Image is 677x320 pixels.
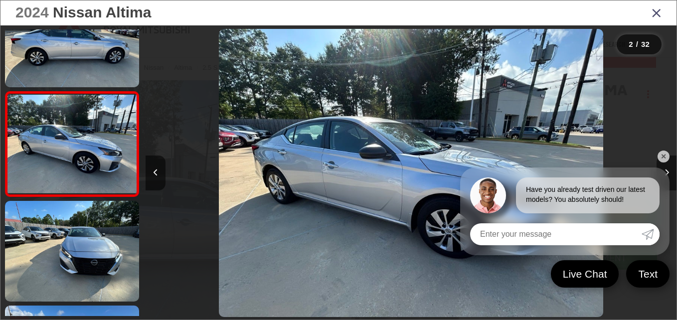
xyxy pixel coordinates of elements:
[3,200,141,303] img: 2024 Nissan Altima 2.5 S
[15,4,49,20] span: 2024
[6,95,138,193] img: 2024 Nissan Altima 2.5 S
[470,177,506,213] img: Agent profile photo
[53,4,151,20] span: Nissan Altima
[470,223,642,245] input: Enter your message
[642,223,660,245] a: Submit
[551,260,619,288] a: Live Chat
[516,177,660,213] div: Have you already test driven our latest models? You absolutely should!
[219,29,603,317] img: 2024 Nissan Altima 2.5 S
[629,40,633,48] span: 2
[558,267,612,281] span: Live Chat
[652,6,662,19] i: Close gallery
[635,41,639,48] span: /
[633,267,663,281] span: Text
[641,40,650,48] span: 32
[626,260,670,288] a: Text
[146,156,166,190] button: Previous image
[146,29,677,317] div: 2024 Nissan Altima 2.5 S 1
